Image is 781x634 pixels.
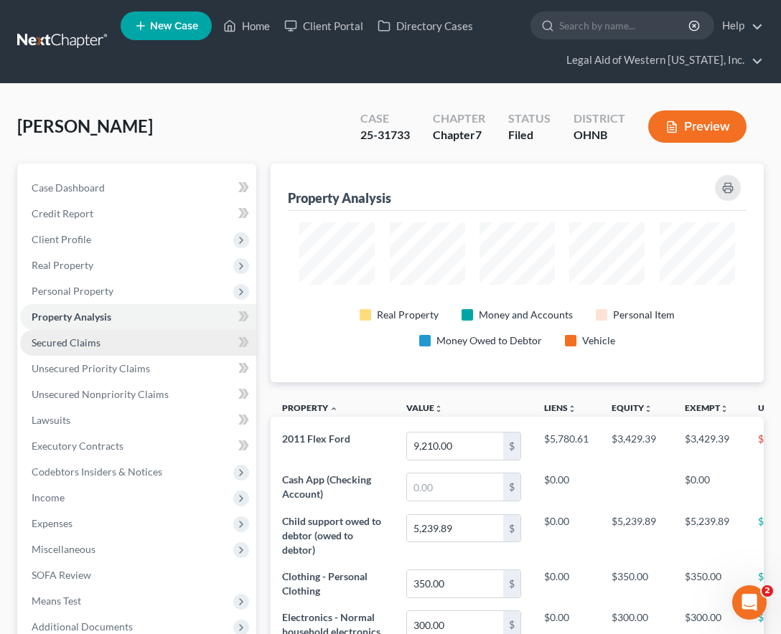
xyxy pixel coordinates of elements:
span: Secured Claims [32,336,100,349]
td: $350.00 [673,563,747,604]
div: $ [503,432,520,460]
span: Executory Contracts [32,440,123,452]
div: District [574,110,625,127]
div: Case [360,110,410,127]
span: Miscellaneous [32,543,95,555]
div: Chapter [433,127,485,143]
button: Preview [648,110,747,143]
i: expand_less [329,404,338,413]
i: unfold_more [644,404,653,413]
span: [PERSON_NAME] [17,115,153,136]
div: Real Property [377,308,439,322]
div: OHNB [574,127,625,143]
input: 0.00 [407,473,503,501]
span: Personal Property [32,285,113,297]
span: 2011 Flex Ford [282,432,350,445]
span: Case Dashboard [32,181,105,194]
span: Unsecured Nonpriority Claims [32,388,169,400]
div: Money and Accounts [479,308,573,322]
td: $0.00 [533,508,600,563]
span: Means Test [32,595,81,607]
td: $350.00 [600,563,673,604]
div: Filed [508,127,551,143]
i: unfold_more [434,404,443,413]
a: Property Analysis [20,304,256,330]
a: Legal Aid of Western [US_STATE], Inc. [559,47,763,73]
span: New Case [150,21,198,32]
span: Real Property [32,259,93,271]
div: $ [503,473,520,501]
span: Income [32,491,65,503]
td: $5,239.89 [673,508,747,563]
input: 0.00 [407,515,503,542]
a: Liensunfold_more [544,402,576,413]
span: Unsecured Priority Claims [32,362,150,374]
span: Child support owed to debtor (owed to debtor) [282,515,381,556]
a: Home [216,13,277,39]
td: $0.00 [533,467,600,508]
iframe: Intercom live chat [732,585,767,620]
a: Exemptunfold_more [685,402,729,413]
i: unfold_more [568,404,576,413]
i: unfold_more [720,404,729,413]
a: Case Dashboard [20,175,256,201]
a: Property expand_less [282,402,338,413]
input: 0.00 [407,432,503,460]
a: Unsecured Priority Claims [20,356,256,382]
span: Codebtors Insiders & Notices [32,465,162,478]
span: Cash App (Checking Account) [282,473,371,500]
a: Equityunfold_more [612,402,653,413]
div: $ [503,570,520,597]
span: Clothing - Personal Clothing [282,570,368,597]
span: SOFA Review [32,569,91,581]
span: Property Analysis [32,311,111,323]
div: Money Owed to Debtor [436,333,542,348]
td: $0.00 [673,467,747,508]
div: Status [508,110,551,127]
a: Lawsuits [20,407,256,433]
span: Expenses [32,517,73,529]
div: 25-31733 [360,127,410,143]
span: Credit Report [32,207,93,219]
input: 0.00 [407,570,503,597]
a: Credit Report [20,201,256,227]
a: Secured Claims [20,330,256,356]
div: Chapter [433,110,485,127]
span: 2 [762,585,773,597]
div: Vehicle [582,333,615,348]
span: Client Profile [32,233,91,245]
a: Help [715,13,763,39]
input: Search by name... [559,12,691,39]
div: Property Analysis [288,189,391,207]
div: $ [503,515,520,542]
span: Additional Documents [32,620,133,633]
td: $5,780.61 [533,425,600,466]
a: Unsecured Nonpriority Claims [20,382,256,407]
a: Client Portal [277,13,370,39]
td: $3,429.39 [600,425,673,466]
span: 7 [475,128,482,141]
td: $5,239.89 [600,508,673,563]
a: Valueunfold_more [406,402,443,413]
a: SOFA Review [20,562,256,588]
a: Executory Contracts [20,433,256,459]
a: Directory Cases [370,13,480,39]
div: Personal Item [613,308,675,322]
td: $0.00 [533,563,600,604]
span: Lawsuits [32,414,70,426]
td: $3,429.39 [673,425,747,466]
